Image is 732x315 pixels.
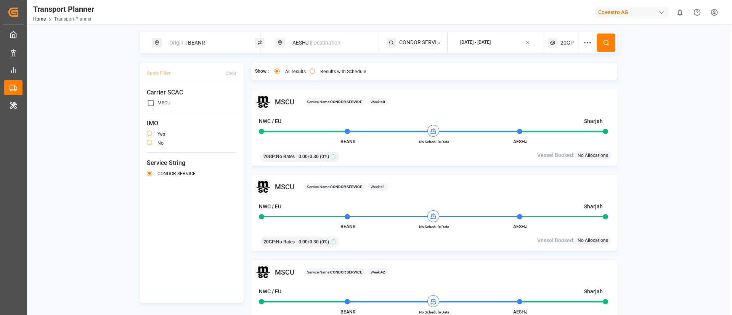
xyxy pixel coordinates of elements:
[513,224,528,229] span: AESHJ
[595,5,671,19] button: Covestro AG
[157,171,196,176] label: CONDOR SERVICE
[560,39,574,47] span: 20GP
[320,238,329,245] span: (0%)
[263,153,276,160] span: 20GP :
[320,153,329,160] span: (0%)
[330,185,362,189] b: CONDOR SERVICE
[33,16,46,22] a: Home
[330,270,362,274] b: CONDOR SERVICE
[340,224,356,229] span: BEANR
[380,270,385,274] b: 42
[689,4,706,21] button: Help Center
[310,40,340,46] span: || Destination
[255,94,271,110] img: Carrier
[399,37,436,48] input: Search Service String
[371,99,385,105] span: Week:
[225,67,237,80] button: Clear
[255,264,271,280] img: Carrier
[147,119,237,128] span: IMO
[255,179,271,195] img: Carrier
[595,7,668,18] div: Covestro AG
[225,70,237,77] div: Clear
[537,237,575,245] span: Vessel Booked:
[537,151,575,159] span: Vessel Booked:
[165,36,247,50] div: BEANR
[259,288,281,296] h4: NWC / EU
[671,4,689,21] button: show 0 new notifications
[307,99,362,105] span: Service Name:
[460,39,491,46] div: [DATE] - [DATE]
[413,309,455,315] span: No Schedule Data
[276,153,295,160] span: No Rates
[578,152,608,159] span: No Allocations
[147,158,237,168] span: Service String
[584,117,603,125] h4: Sharjah
[371,184,385,190] span: Week:
[584,288,603,296] h4: Sharjah
[371,269,385,275] span: Week:
[169,40,187,46] span: Origin ||
[147,88,237,97] span: Carrier SCAC
[275,182,294,192] span: MSCU
[288,36,370,50] div: AESHJ
[255,68,269,75] span: Show :
[259,117,281,125] h4: NWC / EU
[157,141,164,146] label: no
[413,224,455,230] span: No Schedule Data
[275,97,294,107] span: MSCU
[513,139,528,144] span: AESHJ
[307,184,362,190] span: Service Name:
[307,269,362,275] span: Service Name:
[285,69,306,74] label: All results
[33,3,94,15] div: Transport Planner
[578,237,608,244] span: No Allocations
[259,203,281,211] h4: NWC / EU
[320,69,366,74] label: Results with Schedule
[380,100,385,104] b: 40
[275,267,294,277] span: MSCU
[452,35,539,50] button: [DATE] - [DATE]
[157,101,170,105] label: MSCU
[340,309,356,315] span: BEANR
[513,309,528,315] span: AESHJ
[263,238,276,245] span: 20GP :
[413,139,455,145] span: No Schedule Data
[157,132,165,136] label: yes
[340,139,356,144] span: BEANR
[276,238,295,245] span: No Rates
[584,203,603,211] h4: Sharjah
[299,153,319,160] span: 0.00 / 0.30
[380,185,385,189] b: 41
[330,100,362,104] b: CONDOR SERVICE
[299,238,319,245] span: 0.00 / 0.30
